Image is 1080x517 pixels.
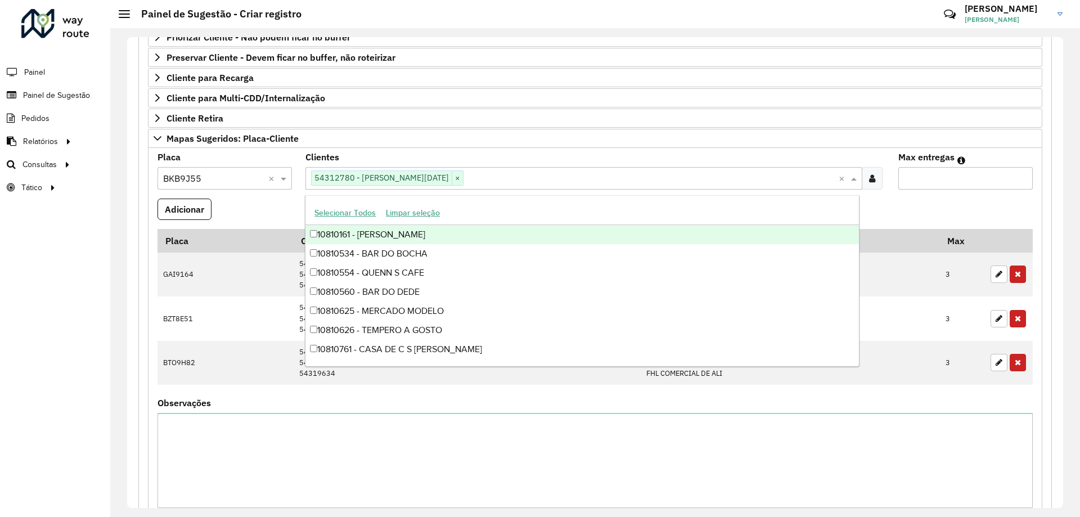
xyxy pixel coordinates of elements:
td: 54323986 54328616 54328801 [293,253,640,296]
td: BTO9H82 [157,341,293,385]
span: Pedidos [21,113,49,124]
div: 10810761 - CASA DE C S [PERSON_NAME] [305,340,858,359]
label: Placa [157,150,181,164]
th: Placa [157,229,293,253]
th: Código Cliente [293,229,640,253]
td: 3 [940,253,985,296]
button: Adicionar [157,199,211,220]
td: 54311623 54315924 54319634 [293,341,640,385]
ng-dropdown-panel: Options list [305,195,859,367]
label: Clientes [305,150,339,164]
td: BZT8E51 [157,296,293,341]
span: Mapas Sugeridos: Placa-Cliente [166,134,299,143]
span: 54312780 - [PERSON_NAME][DATE] [312,171,452,185]
a: Priorizar Cliente - Não podem ficar no buffer [148,28,1042,47]
a: Cliente para Recarga [148,68,1042,87]
a: Cliente para Multi-CDD/Internalização [148,88,1042,107]
div: 10810975 - NAVIO XUMBURY [305,359,858,378]
div: 10810626 - TEMPERO A GOSTO [305,321,858,340]
span: Clear all [268,172,278,185]
label: Max entregas [898,150,955,164]
td: 3 [940,296,985,341]
a: Contato Rápido [938,2,962,26]
div: 10810560 - BAR DO DEDE [305,282,858,302]
h3: [PERSON_NAME] [965,3,1049,14]
a: Cliente Retira [148,109,1042,128]
span: Tático [21,182,42,194]
span: Clear all [839,172,848,185]
span: Consultas [22,159,57,170]
td: 3 [940,341,985,385]
th: Max [940,229,985,253]
td: GAI9164 [157,253,293,296]
span: Preservar Cliente - Devem ficar no buffer, não roteirizar [166,53,395,62]
button: Selecionar Todos [309,204,381,222]
h2: Painel de Sugestão - Criar registro [130,8,301,20]
div: 10810534 - BAR DO BOCHA [305,244,858,263]
label: Observações [157,396,211,410]
span: Painel de Sugestão [23,89,90,101]
span: Cliente Retira [166,114,223,123]
span: Cliente para Recarga [166,73,254,82]
span: Cliente para Multi-CDD/Internalização [166,93,325,102]
td: 54314182 54322680 54326681 [293,296,640,341]
span: Priorizar Cliente - Não podem ficar no buffer [166,33,350,42]
div: 10810554 - QUENN S CAFE [305,263,858,282]
div: 10810161 - [PERSON_NAME] [305,225,858,244]
span: [PERSON_NAME] [965,15,1049,25]
span: Relatórios [23,136,58,147]
span: Painel [24,66,45,78]
a: Preservar Cliente - Devem ficar no buffer, não roteirizar [148,48,1042,67]
span: × [452,172,463,185]
div: 10810625 - MERCADO MODELO [305,302,858,321]
a: Mapas Sugeridos: Placa-Cliente [148,129,1042,148]
em: Máximo de clientes que serão colocados na mesma rota com os clientes informados [957,156,965,165]
button: Limpar seleção [381,204,445,222]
